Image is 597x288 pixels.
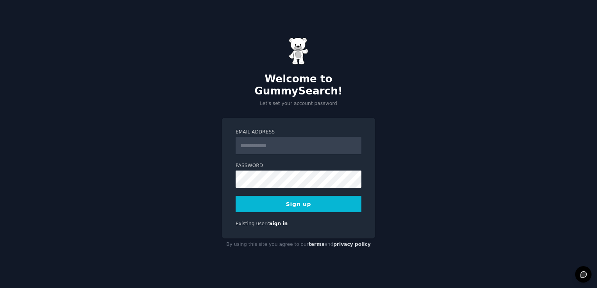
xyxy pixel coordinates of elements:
[269,221,288,226] a: Sign in
[236,196,361,212] button: Sign up
[289,37,308,65] img: Gummy Bear
[222,73,375,98] h2: Welcome to GummySearch!
[309,242,324,247] a: terms
[333,242,371,247] a: privacy policy
[236,221,269,226] span: Existing user?
[222,238,375,251] div: By using this site you agree to our and
[236,162,361,169] label: Password
[222,100,375,107] p: Let's set your account password
[236,129,361,136] label: Email Address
